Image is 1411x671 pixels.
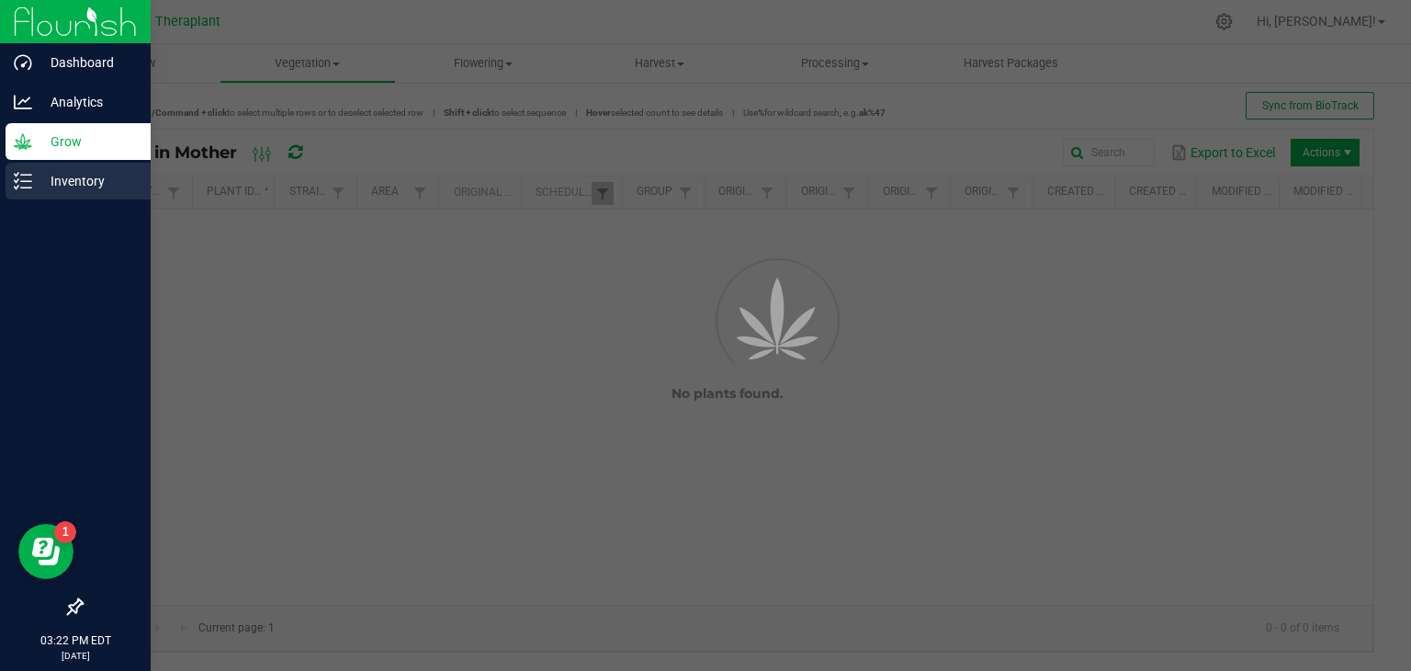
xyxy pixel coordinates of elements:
[32,170,142,192] p: Inventory
[14,53,32,72] inline-svg: Dashboard
[14,93,32,111] inline-svg: Analytics
[8,632,142,649] p: 03:22 PM EDT
[8,649,142,663] p: [DATE]
[32,51,142,74] p: Dashboard
[32,91,142,113] p: Analytics
[32,131,142,153] p: Grow
[14,132,32,151] inline-svg: Grow
[14,172,32,190] inline-svg: Inventory
[18,524,73,579] iframe: Resource center
[54,521,76,543] iframe: Resource center unread badge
